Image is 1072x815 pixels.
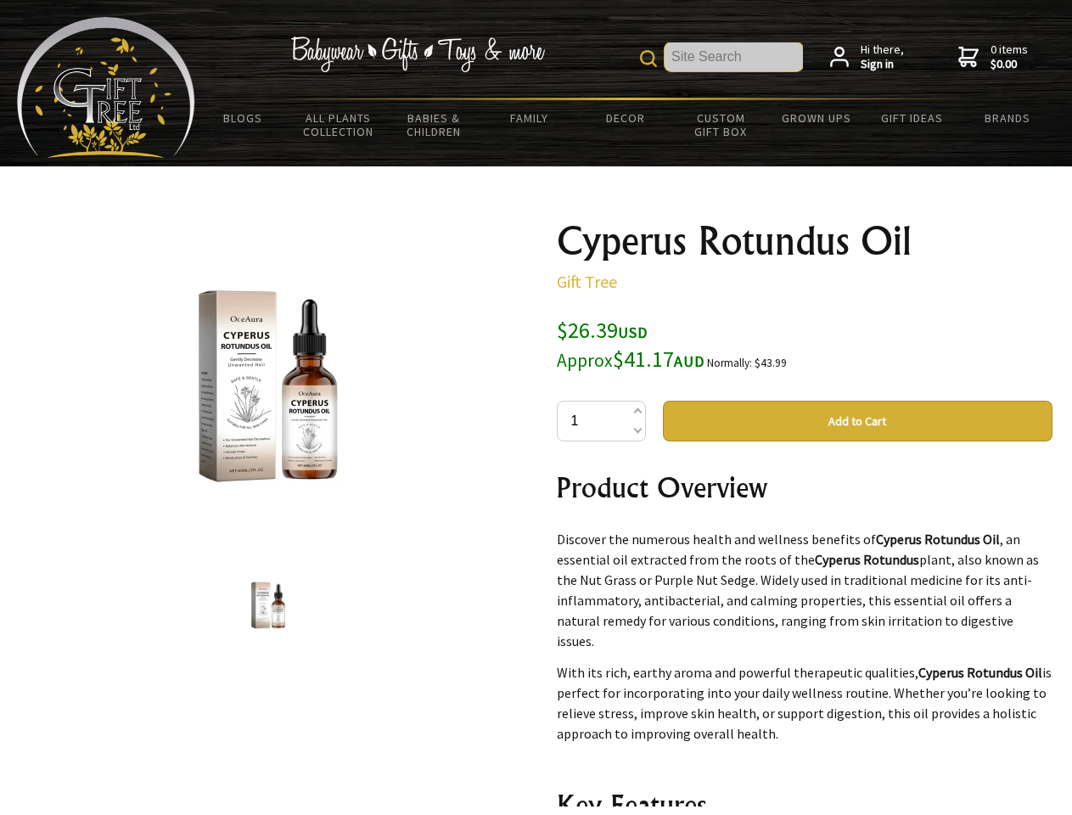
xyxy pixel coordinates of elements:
[663,401,1052,441] button: Add to Cart
[991,57,1028,72] strong: $0.00
[960,100,1056,136] a: Brands
[876,531,1000,548] strong: Cyperus Rotundus Oil
[864,100,960,136] a: Gift Ideas
[290,37,545,72] img: Babywear - Gifts - Toys & more
[861,57,904,72] strong: Sign in
[557,271,617,292] a: Gift Tree
[557,349,613,372] small: Approx
[674,351,704,371] span: AUD
[136,254,401,519] img: Cyperus Rotundus Oil
[665,42,803,71] input: Site Search
[958,42,1028,72] a: 0 items$0.00
[17,17,195,158] img: Babyware - Gifts - Toys and more...
[618,323,648,342] span: USD
[830,42,904,72] a: Hi there,Sign in
[195,100,291,136] a: BLOGS
[236,573,300,638] img: Cyperus Rotundus Oil
[815,551,919,568] strong: Cyperus Rotundus
[557,467,1052,508] h2: Product Overview
[557,662,1052,744] p: With its rich, earthy aroma and powerful therapeutic qualities, is perfect for incorporating into...
[577,100,673,136] a: Decor
[557,221,1052,261] h1: Cyperus Rotundus Oil
[557,529,1052,651] p: Discover the numerous health and wellness benefits of , an essential oil extracted from the roots...
[768,100,864,136] a: Grown Ups
[386,100,482,149] a: Babies & Children
[991,42,1028,72] span: 0 items
[673,100,769,149] a: Custom Gift Box
[291,100,387,149] a: All Plants Collection
[918,664,1042,681] strong: Cyperus Rotundus Oil
[707,356,787,370] small: Normally: $43.99
[557,316,704,373] span: $26.39 $41.17
[861,42,904,72] span: Hi there,
[640,50,657,67] img: product search
[482,100,578,136] a: Family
